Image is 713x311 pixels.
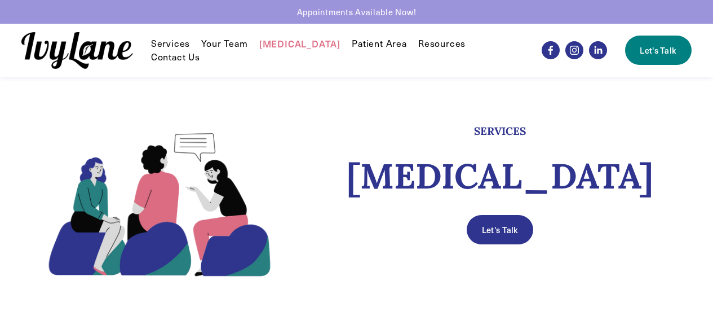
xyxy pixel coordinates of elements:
[418,37,466,50] a: folder dropdown
[21,32,133,69] img: Ivy Lane Counseling &mdash; Therapy that works for you
[352,37,407,50] a: Patient Area
[309,156,692,196] h1: [MEDICAL_DATA]
[151,38,190,50] span: Services
[589,41,607,59] a: LinkedIn
[467,215,533,244] a: Let's Talk
[151,50,200,64] a: Contact Us
[542,41,560,59] a: Facebook
[418,38,466,50] span: Resources
[565,41,583,59] a: Instagram
[201,37,247,50] a: Your Team
[309,124,692,138] h4: SERVICES
[625,36,692,65] a: Let's Talk
[151,37,190,50] a: folder dropdown
[259,37,340,50] a: [MEDICAL_DATA]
